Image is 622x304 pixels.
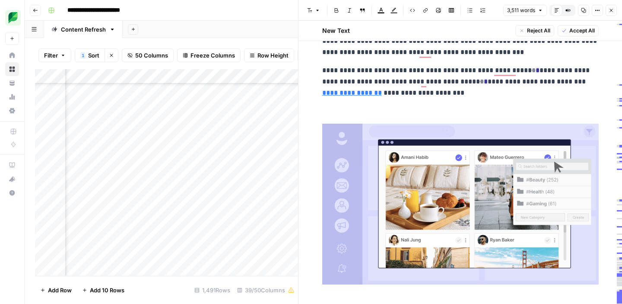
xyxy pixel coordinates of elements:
span: Freeze Columns [190,51,235,60]
span: 1 [82,52,84,59]
a: Usage [5,90,19,104]
div: What's new? [6,173,19,186]
a: Home [5,48,19,62]
span: Add Row [48,286,72,294]
a: AirOps Academy [5,158,19,172]
span: Reject All [527,27,550,35]
button: Help + Support [5,186,19,200]
span: Filter [44,51,58,60]
span: Add 10 Rows [90,286,124,294]
span: Accept All [569,27,595,35]
a: Content Refresh [44,21,123,38]
button: Add 10 Rows [77,283,130,297]
div: 39/50 Columns [234,283,298,297]
button: Filter [38,48,71,62]
div: 1,491 Rows [191,283,234,297]
span: Row Height [257,51,289,60]
button: What's new? [5,172,19,186]
span: Sort [88,51,99,60]
img: SproutSocial Logo [5,10,21,26]
button: Row Height [244,48,294,62]
button: Add Row [35,283,77,297]
button: Freeze Columns [177,48,241,62]
span: 3,511 words [507,6,535,14]
button: Accept All [558,25,599,36]
span: 50 Columns [135,51,168,60]
button: 3,511 words [503,5,547,16]
h2: New Text [322,26,350,35]
button: Reject All [515,25,554,36]
button: 50 Columns [122,48,174,62]
a: Your Data [5,76,19,90]
button: 1Sort [75,48,105,62]
div: 1 [80,52,86,59]
a: Settings [5,104,19,118]
div: Content Refresh [61,25,106,34]
button: Workspace: SproutSocial [5,7,19,29]
a: Browse [5,62,19,76]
